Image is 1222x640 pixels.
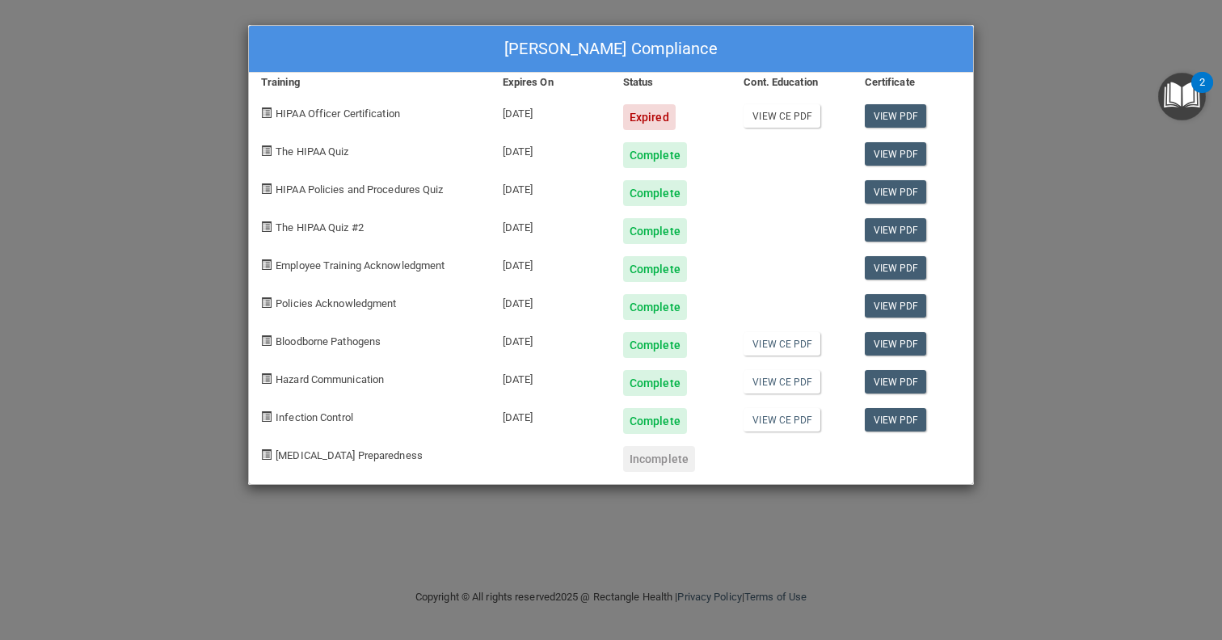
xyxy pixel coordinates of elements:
span: [MEDICAL_DATA] Preparedness [276,449,423,461]
button: Open Resource Center, 2 new notifications [1158,73,1206,120]
div: Status [611,73,731,92]
div: Complete [623,332,687,358]
a: View PDF [865,408,927,432]
span: Employee Training Acknowledgment [276,259,445,272]
a: View PDF [865,256,927,280]
div: 2 [1199,82,1205,103]
div: [DATE] [491,244,611,282]
a: View PDF [865,218,927,242]
div: [DATE] [491,206,611,244]
div: Expires On [491,73,611,92]
div: [DATE] [491,320,611,358]
div: [DATE] [491,396,611,434]
div: Complete [623,408,687,434]
div: [DATE] [491,168,611,206]
div: [DATE] [491,92,611,130]
div: Complete [623,294,687,320]
a: View CE PDF [744,370,820,394]
div: Cont. Education [731,73,852,92]
a: View CE PDF [744,408,820,432]
div: Complete [623,142,687,168]
span: Bloodborne Pathogens [276,335,381,347]
div: [DATE] [491,130,611,168]
div: [DATE] [491,358,611,396]
a: View PDF [865,332,927,356]
span: Infection Control [276,411,353,423]
div: [PERSON_NAME] Compliance [249,26,973,73]
span: HIPAA Officer Certification [276,107,400,120]
a: View CE PDF [744,332,820,356]
div: Incomplete [623,446,695,472]
a: View PDF [865,370,927,394]
div: Complete [623,218,687,244]
span: Hazard Communication [276,373,384,385]
div: Training [249,73,491,92]
div: Complete [623,370,687,396]
div: [DATE] [491,282,611,320]
span: The HIPAA Quiz #2 [276,221,364,234]
a: View CE PDF [744,104,820,128]
a: View PDF [865,294,927,318]
div: Complete [623,256,687,282]
div: Complete [623,180,687,206]
span: HIPAA Policies and Procedures Quiz [276,183,443,196]
a: View PDF [865,142,927,166]
div: Certificate [853,73,973,92]
a: View PDF [865,180,927,204]
a: View PDF [865,104,927,128]
span: Policies Acknowledgment [276,297,396,309]
span: The HIPAA Quiz [276,145,348,158]
div: Expired [623,104,676,130]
